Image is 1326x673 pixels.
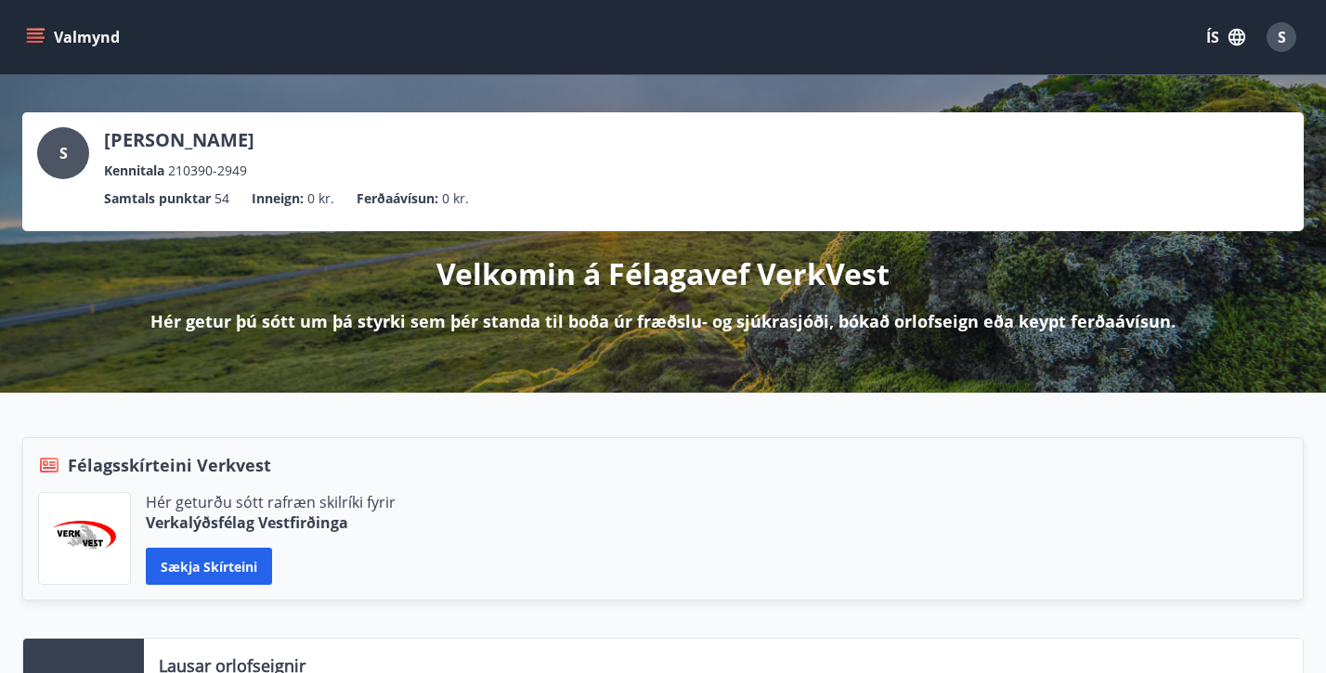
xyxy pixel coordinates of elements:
span: 0 kr. [307,188,334,209]
p: Kennitala [104,161,164,181]
p: Hér geturðu sótt rafræn skilríki fyrir [146,492,396,512]
p: Ferðaávísun : [357,188,438,209]
p: Hér getur þú sótt um þá styrki sem þér standa til boða úr fræðslu- og sjúkrasjóði, bókað orlofsei... [150,309,1176,333]
p: Velkomin á Félagavef VerkVest [436,253,890,294]
span: 210390-2949 [168,161,247,181]
p: Inneign : [252,188,304,209]
p: Samtals punktar [104,188,211,209]
button: menu [22,20,127,54]
button: Sækja skírteini [146,548,272,585]
p: [PERSON_NAME] [104,127,254,153]
span: 54 [214,188,229,209]
img: jihgzMk4dcgjRAW2aMgpbAqQEG7LZi0j9dOLAUvz.png [53,521,116,557]
span: S [59,143,68,163]
p: Verkalýðsfélag Vestfirðinga [146,512,396,533]
span: Félagsskírteini Verkvest [68,453,271,477]
button: ÍS [1196,20,1255,54]
button: S [1259,15,1304,59]
span: 0 kr. [442,188,469,209]
span: S [1278,27,1286,47]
